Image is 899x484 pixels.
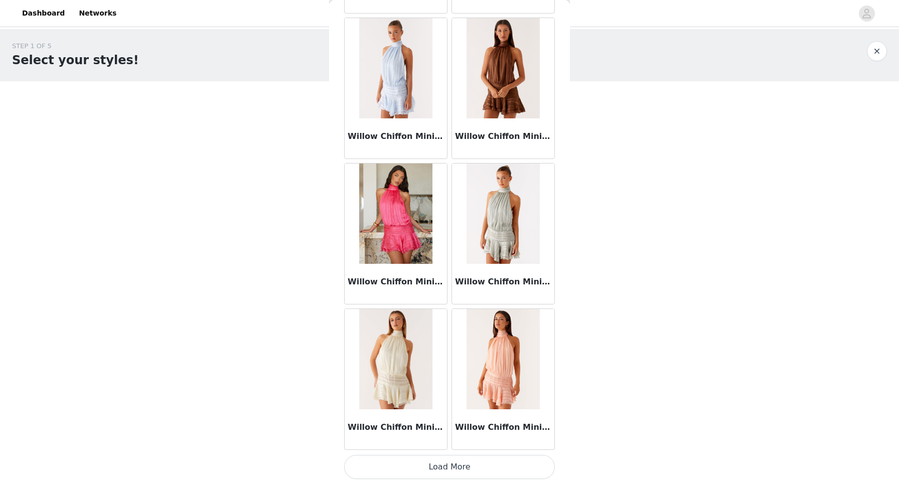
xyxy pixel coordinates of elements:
h3: Willow Chiffon Mini Dress - Fuchsia [348,276,444,288]
img: Willow Chiffon Mini Dress - Fuchsia [359,164,432,264]
a: Dashboard [16,2,71,25]
img: Willow Chiffon Mini Dress - Ivory [359,309,432,409]
img: Willow Chiffon Mini Dress - Chocolate [467,18,540,118]
h3: Willow Chiffon Mini Dress - Blue [348,130,444,142]
button: Load More [344,455,555,479]
h3: Willow Chiffon Mini Dress - Orange [455,421,551,433]
div: STEP 1 OF 5 [12,41,139,51]
img: Willow Chiffon Mini Dress - Green [467,164,539,264]
a: Networks [73,2,122,25]
h1: Select your styles! [12,51,139,69]
h3: Willow Chiffon Mini Dress - Ivory [348,421,444,433]
img: Willow Chiffon Mini Dress - Orange [467,309,539,409]
h3: Willow Chiffon Mini Dress - Green [455,276,551,288]
div: avatar [862,6,871,22]
img: Willow Chiffon Mini Dress - Blue [359,18,432,118]
h3: Willow Chiffon Mini Dress - Chocolate [455,130,551,142]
